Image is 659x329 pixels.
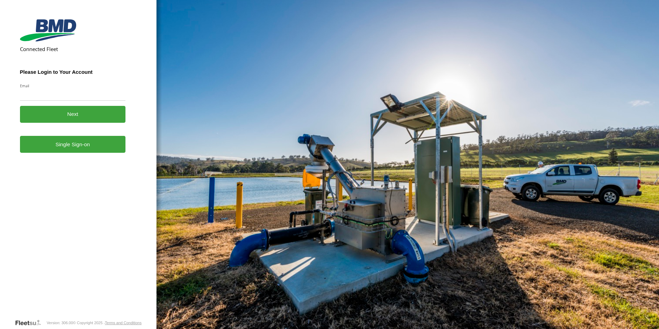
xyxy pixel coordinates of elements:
label: Email [20,83,126,88]
a: Visit our Website [15,319,47,326]
div: © Copyright 2025 - [73,321,142,325]
img: BMD [20,19,76,41]
a: Terms and Conditions [105,321,141,325]
h2: Connected Fleet [20,46,126,52]
button: Next [20,106,126,123]
h3: Please Login to Your Account [20,69,126,75]
a: Single Sign-on [20,136,126,153]
div: Version: 306.00 [47,321,73,325]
